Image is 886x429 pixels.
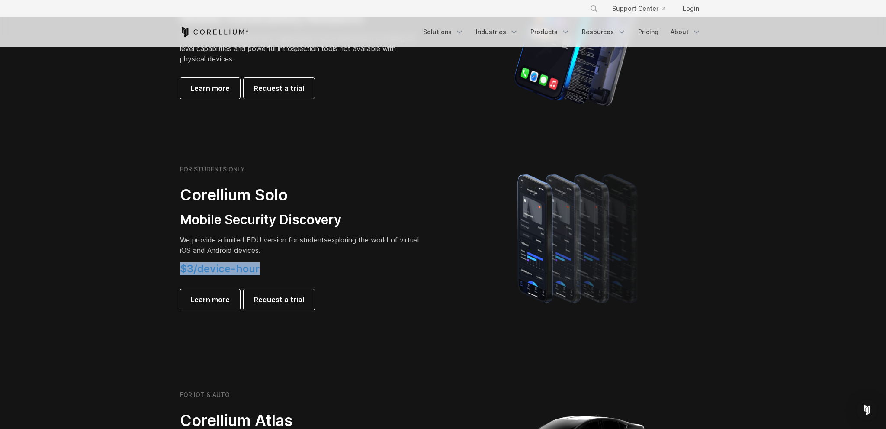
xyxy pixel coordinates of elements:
h3: Mobile Security Discovery [180,212,422,228]
p: exploring the world of virtual iOS and Android devices. [180,235,422,255]
div: Open Intercom Messenger [857,400,877,420]
a: Resources [577,24,631,40]
a: About [665,24,706,40]
h6: FOR STUDENTS ONLY [180,165,245,173]
a: Corellium Home [180,27,249,37]
a: Support Center [605,1,672,16]
span: Learn more [190,294,230,305]
span: Learn more [190,83,230,94]
img: A lineup of four iPhone models becoming more gradient and blurred [500,162,658,313]
div: Navigation Menu [579,1,706,16]
a: Request a trial [244,78,315,99]
a: Learn more [180,289,240,310]
button: Search [586,1,602,16]
a: Login [676,1,706,16]
a: Industries [471,24,523,40]
a: Products [525,24,575,40]
span: Request a trial [254,294,304,305]
span: We provide a limited EDU version for students [180,235,327,244]
a: Learn more [180,78,240,99]
span: Request a trial [254,83,304,94]
p: Purpose-built for government organizations and researchers, providing OS-level capabilities and p... [180,33,422,64]
h6: FOR IOT & AUTO [180,391,230,399]
a: Pricing [633,24,664,40]
a: Solutions [418,24,469,40]
span: $3/device-hour [180,262,260,275]
div: Navigation Menu [418,24,706,40]
a: Request a trial [244,289,315,310]
h2: Corellium Solo [180,185,422,205]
